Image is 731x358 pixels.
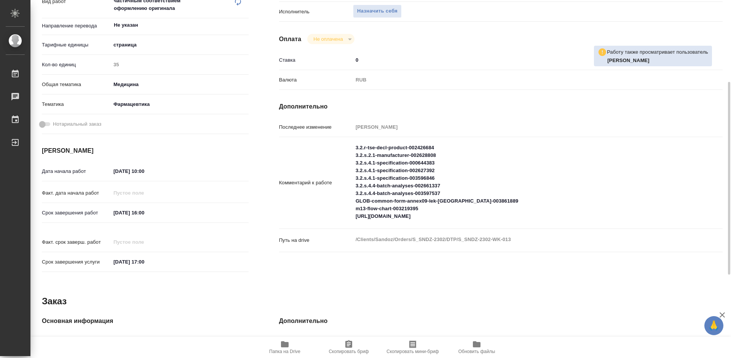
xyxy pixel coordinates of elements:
[111,256,177,267] input: ✎ Введи что-нибудь
[353,121,686,133] input: Пустое поле
[111,98,249,111] div: Фармацевтика
[269,349,300,354] span: Папка на Drive
[353,141,686,223] textarea: 3.2.r-tse-decl-product-002426684 3.2.s.2.1-manufacturer-002628808 3.2.s.4.1-specification-0006443...
[279,102,723,111] h4: Дополнительно
[111,166,177,177] input: ✎ Введи что-нибудь
[704,316,723,335] button: 🙏
[244,24,246,26] button: Open
[353,74,686,86] div: RUB
[353,5,402,18] button: Назначить себя
[42,209,111,217] p: Срок завершения работ
[707,318,720,334] span: 🙏
[111,187,177,198] input: Пустое поле
[386,349,439,354] span: Скопировать мини-бриф
[42,238,111,246] p: Факт. срок заверш. работ
[42,316,249,326] h4: Основная информация
[42,168,111,175] p: Дата начала работ
[279,237,353,244] p: Путь на drive
[279,316,723,326] h4: Дополнительно
[458,349,495,354] span: Обновить файлы
[42,41,111,49] p: Тарифные единицы
[111,237,177,248] input: Пустое поле
[42,146,249,155] h4: [PERSON_NAME]
[445,337,509,358] button: Обновить файлы
[53,120,101,128] span: Нотариальный заказ
[111,38,249,51] div: страница
[279,8,353,16] p: Исполнитель
[381,337,445,358] button: Скопировать мини-бриф
[279,56,353,64] p: Ставка
[42,189,111,197] p: Факт. дата начала работ
[42,295,67,307] h2: Заказ
[42,81,111,88] p: Общая тематика
[329,349,369,354] span: Скопировать бриф
[42,101,111,108] p: Тематика
[42,258,111,266] p: Срок завершения услуги
[111,336,249,347] input: Пустое поле
[607,48,708,56] p: Работу также просматривает пользователь
[111,59,249,70] input: Пустое поле
[42,22,111,30] p: Направление перевода
[353,54,686,66] input: ✎ Введи что-нибудь
[111,207,177,218] input: ✎ Введи что-нибудь
[279,123,353,131] p: Последнее изменение
[311,36,345,42] button: Не оплачена
[279,35,302,44] h4: Оплата
[317,337,381,358] button: Скопировать бриф
[279,76,353,84] p: Валюта
[353,233,686,246] textarea: /Clients/Sandoz/Orders/S_SNDZ-2302/DTP/S_SNDZ-2302-WK-013
[357,7,397,16] span: Назначить себя
[111,78,249,91] div: Медицина
[353,336,686,347] input: Пустое поле
[42,61,111,69] p: Кол-во единиц
[253,337,317,358] button: Папка на Drive
[279,179,353,187] p: Комментарий к работе
[307,34,354,44] div: Не оплачена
